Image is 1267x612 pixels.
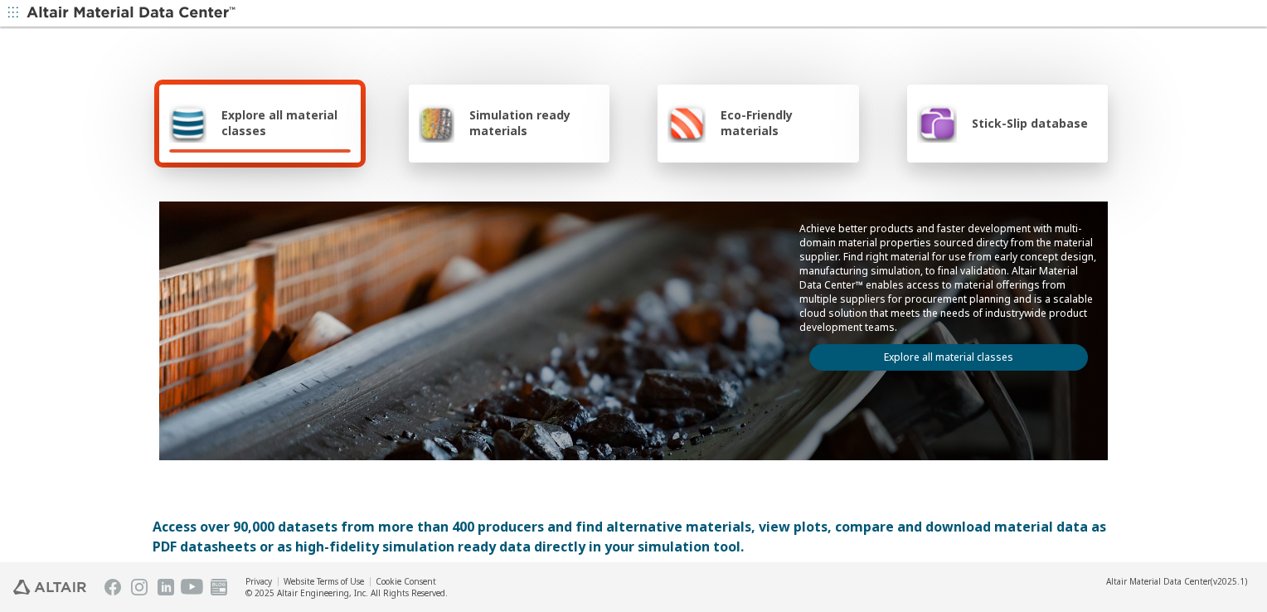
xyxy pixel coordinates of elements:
[667,103,706,143] img: Eco-Friendly materials
[972,115,1088,131] span: Stick-Slip database
[469,107,600,138] span: Simulation ready materials
[376,576,436,587] a: Cookie Consent
[27,5,238,22] img: Altair Material Data Center
[153,517,1114,556] div: Access over 90,000 datasets from more than 400 producers and find alternative materials, view plo...
[1106,576,1211,587] span: Altair Material Data Center
[284,576,364,587] a: Website Terms of Use
[169,103,206,143] img: Explore all material classes
[419,103,454,143] img: Simulation ready materials
[917,103,957,143] img: Stick-Slip database
[245,587,448,599] div: © 2025 Altair Engineering, Inc. All Rights Reserved.
[245,576,272,587] a: Privacy
[799,221,1098,334] p: Achieve better products and faster development with multi-domain material properties sourced dire...
[1106,576,1247,587] div: (v2025.1)
[221,107,351,138] span: Explore all material classes
[13,580,86,595] img: Altair Engineering
[809,344,1088,371] a: Explore all material classes
[721,107,848,138] span: Eco-Friendly materials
